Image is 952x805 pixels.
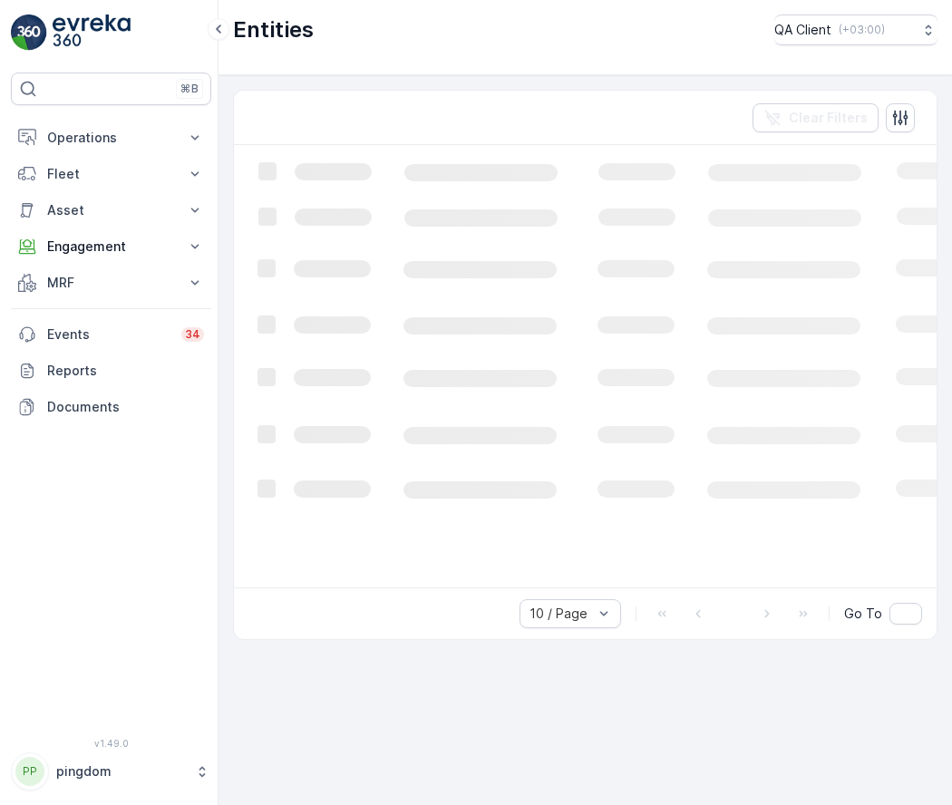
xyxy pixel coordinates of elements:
p: Clear Filters [789,109,868,127]
button: Operations [11,120,211,156]
button: Fleet [11,156,211,192]
p: Documents [47,398,204,416]
p: Operations [47,129,175,147]
div: PP [15,757,44,786]
a: Documents [11,389,211,425]
span: v 1.49.0 [11,738,211,749]
p: Entities [233,15,314,44]
button: Clear Filters [753,103,879,132]
span: Go To [844,605,882,623]
p: 34 [185,327,200,342]
p: Asset [47,201,175,219]
a: Reports [11,353,211,389]
p: ( +03:00 ) [839,23,885,37]
p: Events [47,325,170,344]
button: MRF [11,265,211,301]
p: Fleet [47,165,175,183]
p: Engagement [47,238,175,256]
p: MRF [47,274,175,292]
button: PPpingdom [11,752,211,790]
button: Asset [11,192,211,228]
button: QA Client(+03:00) [774,15,937,45]
p: pingdom [56,762,186,781]
button: Engagement [11,228,211,265]
a: Events34 [11,316,211,353]
img: logo_light-DOdMpM7g.png [53,15,131,51]
p: ⌘B [180,82,199,96]
p: QA Client [774,21,831,39]
p: Reports [47,362,204,380]
img: logo [11,15,47,51]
